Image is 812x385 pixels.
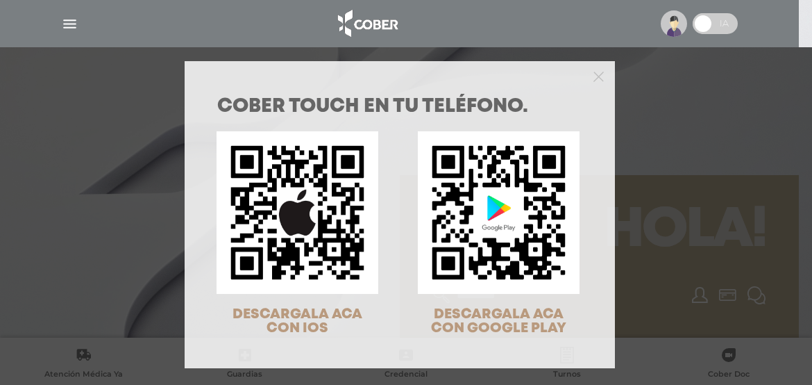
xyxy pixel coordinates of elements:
[418,131,580,293] img: qr-code
[232,308,362,335] span: DESCARGALA ACA CON IOS
[217,97,582,117] h1: COBER TOUCH en tu teléfono.
[217,131,378,293] img: qr-code
[593,69,604,82] button: Close
[431,308,566,335] span: DESCARGALA ACA CON GOOGLE PLAY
